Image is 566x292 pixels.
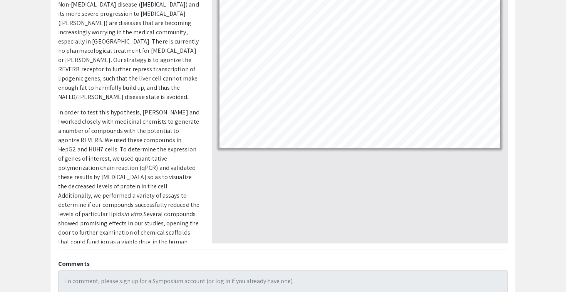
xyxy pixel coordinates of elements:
[124,210,144,218] em: in vitro.
[58,108,199,218] span: In order to test this hypothesis, [PERSON_NAME] and I worked closely with medicinal chemists to g...
[58,210,199,255] span: Several compounds showed promising effects in our studies, opening the door to further examinatio...
[58,260,508,267] h2: Comments
[6,257,33,286] iframe: Chat
[58,0,199,101] span: Non-[MEDICAL_DATA] disease ([MEDICAL_DATA]) and its more severe progression to [MEDICAL_DATA] ([P...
